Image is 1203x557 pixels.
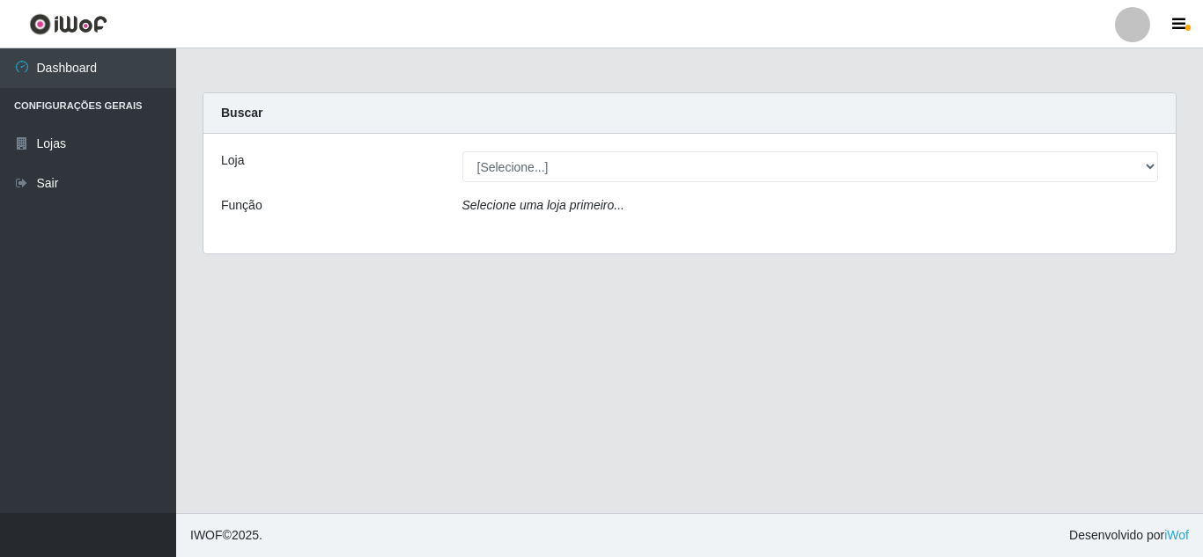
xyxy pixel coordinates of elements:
[462,198,624,212] i: Selecione uma loja primeiro...
[221,196,262,215] label: Função
[29,13,107,35] img: CoreUI Logo
[190,528,223,542] span: IWOF
[190,526,262,545] span: © 2025 .
[1164,528,1189,542] a: iWof
[1069,526,1189,545] span: Desenvolvido por
[221,151,244,170] label: Loja
[221,106,262,120] strong: Buscar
